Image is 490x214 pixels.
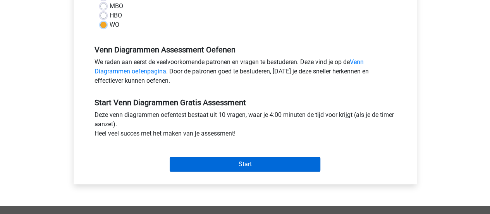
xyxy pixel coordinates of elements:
[110,20,119,30] label: WO
[95,98,396,107] h5: Start Venn Diagrammen Gratis Assessment
[89,57,402,89] div: We raden aan eerst de veelvoorkomende patronen en vragen te bestuderen. Deze vind je op de . Door...
[95,45,396,54] h5: Venn Diagrammen Assessment Oefenen
[110,2,123,11] label: MBO
[110,11,122,20] label: HBO
[170,157,320,172] input: Start
[89,110,402,141] div: Deze venn diagrammen oefentest bestaat uit 10 vragen, waar je 4:00 minuten de tijd voor krijgt (a...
